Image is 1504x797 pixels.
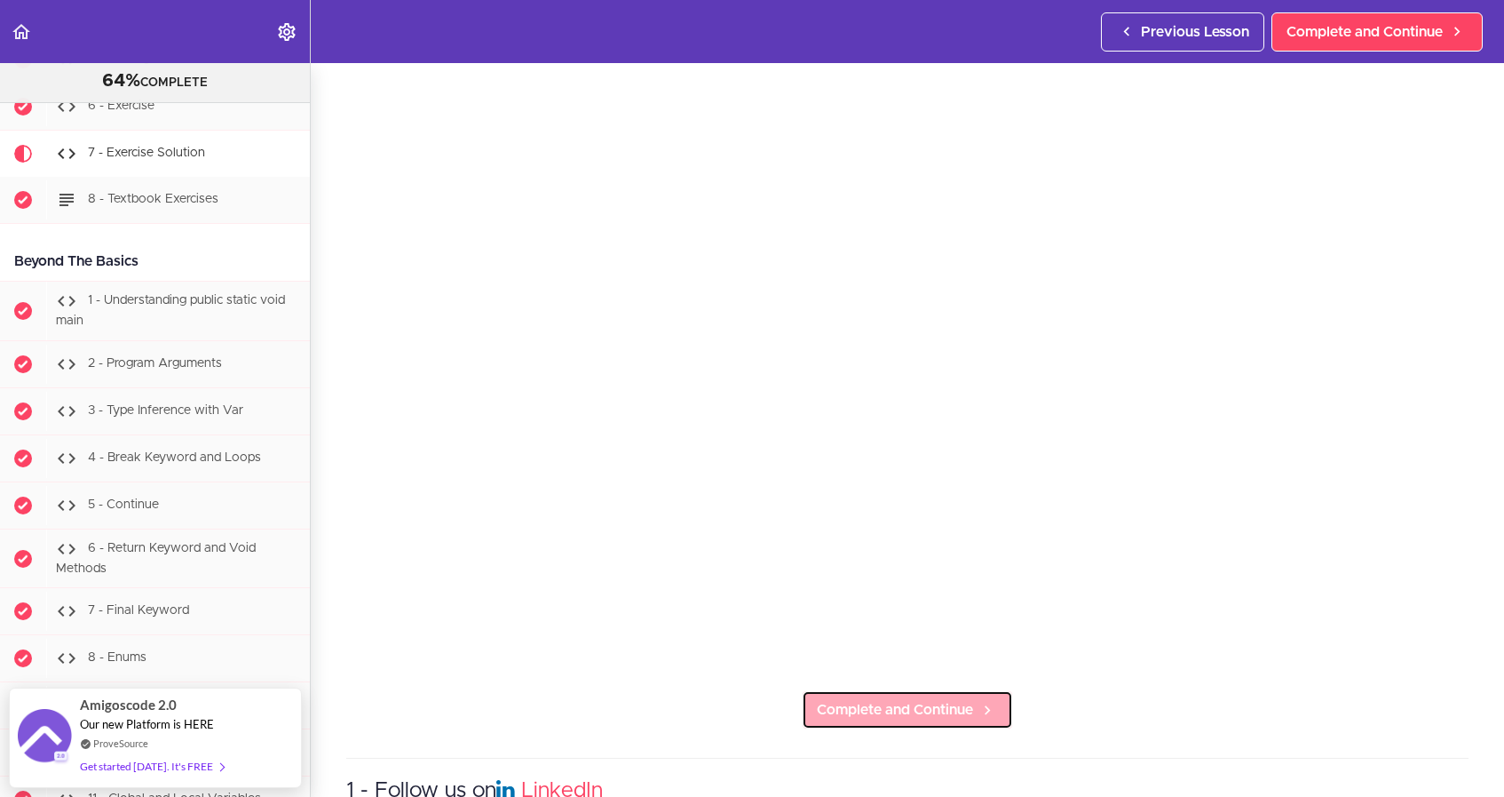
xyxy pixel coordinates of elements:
[56,542,256,575] span: 6 - Return Keyword and Void Methods
[80,717,214,731] span: Our new Platform is HERE
[88,100,154,112] span: 6 - Exercise
[802,690,1013,729] a: Complete and Continue
[88,193,218,205] span: 8 - Textbook Exercises
[80,756,224,777] div: Get started [DATE]. It's FREE
[88,605,189,618] span: 7 - Final Keyword
[88,451,261,464] span: 4 - Break Keyword and Loops
[102,72,140,90] span: 64%
[22,70,288,93] div: COMPLETE
[276,21,297,43] svg: Settings Menu
[88,498,159,511] span: 5 - Continue
[88,652,146,665] span: 8 - Enums
[93,736,148,751] a: ProveSource
[11,21,32,43] svg: Back to course curriculum
[18,709,71,767] img: provesource social proof notification image
[80,695,177,715] span: Amigoscode 2.0
[1286,21,1443,43] span: Complete and Continue
[88,357,222,370] span: 2 - Program Arguments
[1101,12,1264,52] a: Previous Lesson
[1141,21,1249,43] span: Previous Lesson
[88,404,243,417] span: 3 - Type Inference with Var
[817,699,973,721] span: Complete and Continue
[56,294,285,327] span: 1 - Understanding public static void main
[1271,12,1483,52] a: Complete and Continue
[88,147,205,159] span: 7 - Exercise Solution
